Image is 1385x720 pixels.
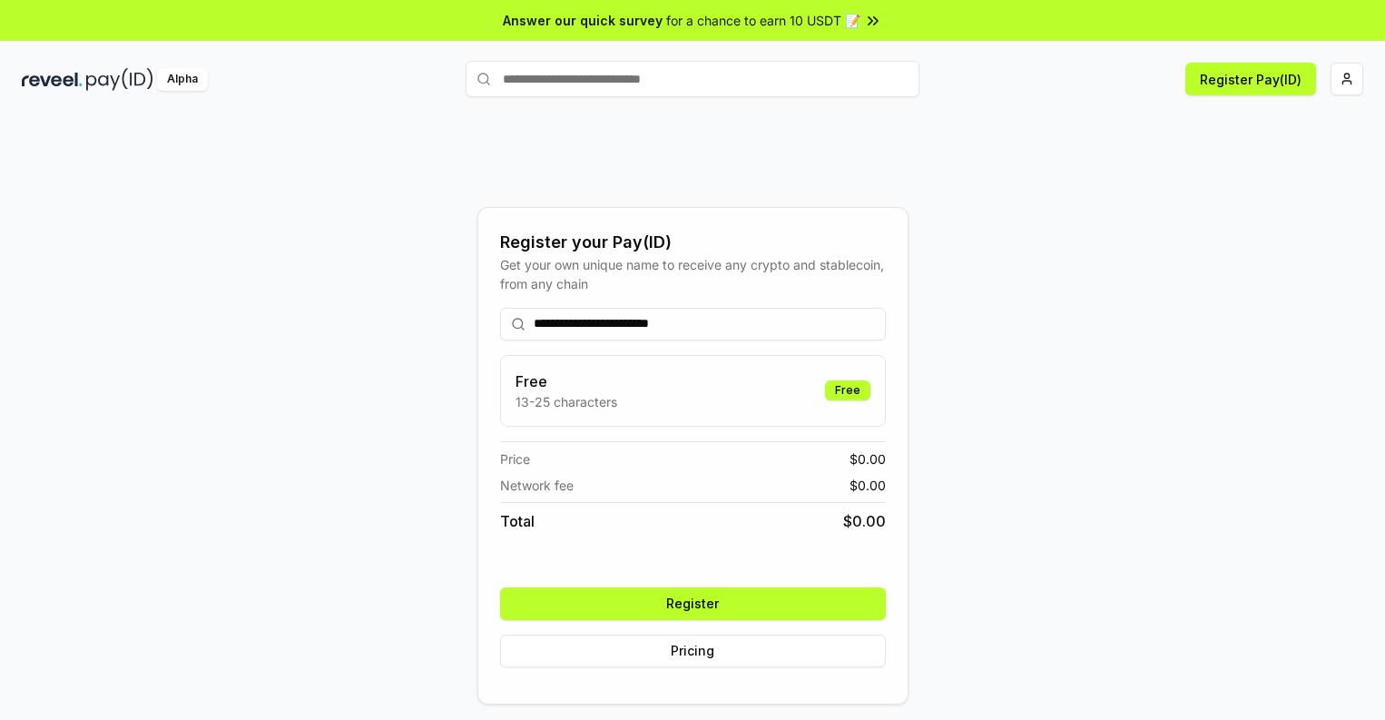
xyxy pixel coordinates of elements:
[500,230,886,255] div: Register your Pay(ID)
[157,68,208,91] div: Alpha
[500,635,886,667] button: Pricing
[86,68,153,91] img: pay_id
[850,449,886,468] span: $ 0.00
[850,476,886,495] span: $ 0.00
[843,510,886,532] span: $ 0.00
[516,370,617,392] h3: Free
[500,449,530,468] span: Price
[500,255,886,293] div: Get your own unique name to receive any crypto and stablecoin, from any chain
[500,510,535,532] span: Total
[22,68,83,91] img: reveel_dark
[500,587,886,620] button: Register
[503,11,663,30] span: Answer our quick survey
[516,392,617,411] p: 13-25 characters
[1185,63,1316,95] button: Register Pay(ID)
[666,11,860,30] span: for a chance to earn 10 USDT 📝
[500,476,574,495] span: Network fee
[825,380,870,400] div: Free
